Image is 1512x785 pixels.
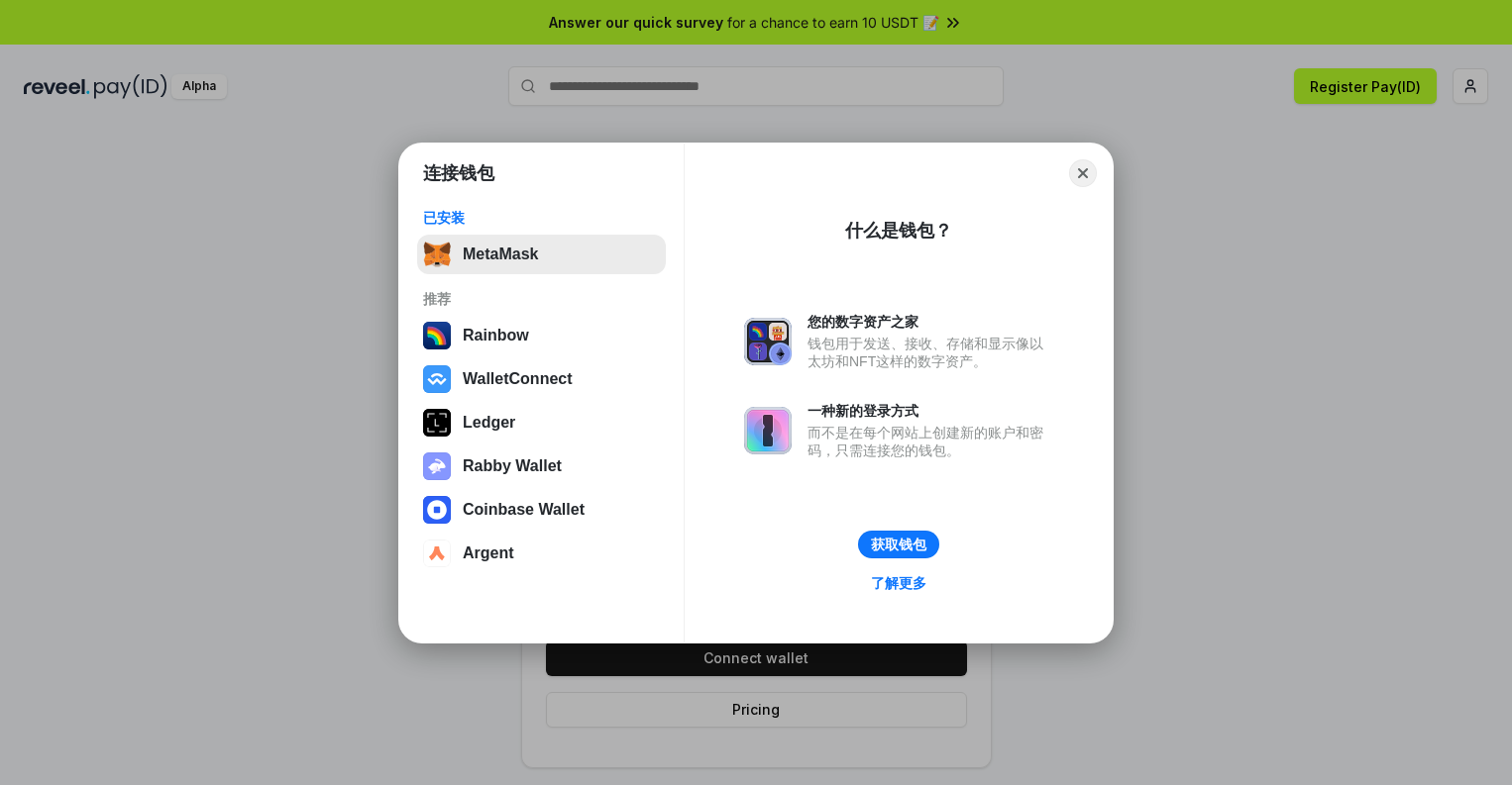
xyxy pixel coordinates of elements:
div: 您的数字资产之家 [808,313,1053,331]
img: svg+xml,%3Csvg%20width%3D%2228%22%20height%3D%2228%22%20viewBox%3D%220%200%2028%2028%22%20fill%3D... [423,540,451,567]
div: 钱包用于发送、接收、存储和显示像以太坊和NFT这样的数字资产。 [808,335,1053,370]
img: svg+xml,%3Csvg%20xmlns%3D%22http%3A%2F%2Fwww.w3.org%2F2000%2Fsvg%22%20fill%3D%22none%22%20viewBox... [423,452,451,480]
a: 了解更多 [859,570,938,596]
div: Rainbow [463,327,529,344]
img: svg+xml,%3Csvg%20width%3D%22120%22%20height%3D%22120%22%20viewBox%3D%220%200%20120%20120%22%20fil... [423,322,451,349]
button: Ledger [417,403,666,442]
button: 获取钱包 [858,531,939,558]
button: Close [1069,159,1097,187]
h1: 连接钱包 [423,161,494,185]
div: 获取钱包 [871,536,926,553]
div: 了解更多 [871,574,926,592]
img: svg+xml,%3Csvg%20xmlns%3D%22http%3A%2F%2Fwww.w3.org%2F2000%2Fsvg%22%20width%3D%2228%22%20height%3... [423,409,451,437]
div: Coinbase Wallet [463,501,585,519]
button: Rabby Wallet [417,446,666,486]
div: Argent [463,544,514,562]
div: WalletConnect [463,370,573,388]
img: svg+xml,%3Csvg%20xmlns%3D%22http%3A%2F%2Fwww.w3.org%2F2000%2Fsvg%22%20fill%3D%22none%22%20viewBox... [744,407,792,454]
img: svg+xml,%3Csvg%20width%3D%2228%22%20height%3D%2228%22%20viewBox%3D%220%200%2028%2028%22%20fill%3D... [423,496,451,524]
div: Ledger [463,414,515,432]
img: svg+xml,%3Csvg%20fill%3D%22none%22%20height%3D%2233%22%20viewBox%3D%220%200%2035%2033%22%20width%... [423,241,451,268]
button: Coinbase Wallet [417,490,666,530]
div: MetaMask [463,245,538,263]
button: MetaMask [417,235,666,274]
img: svg+xml,%3Csvg%20width%3D%2228%22%20height%3D%2228%22%20viewBox%3D%220%200%2028%2028%22%20fill%3D... [423,365,451,393]
div: 一种新的登录方式 [808,402,1053,420]
div: 而不是在每个网站上创建新的账户和密码，只需连接您的钱包。 [808,424,1053,459]
div: 已安装 [423,209,660,227]
button: WalletConnect [417,359,666,399]
div: Rabby Wallet [463,457,562,475]
button: Argent [417,534,666,573]
button: Rainbow [417,316,666,355]
img: svg+xml,%3Csvg%20xmlns%3D%22http%3A%2F%2Fwww.w3.org%2F2000%2Fsvg%22%20fill%3D%22none%22%20viewBox... [744,318,792,365]
div: 推荐 [423,290,660,308]
div: 什么是钱包？ [845,219,952,243]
